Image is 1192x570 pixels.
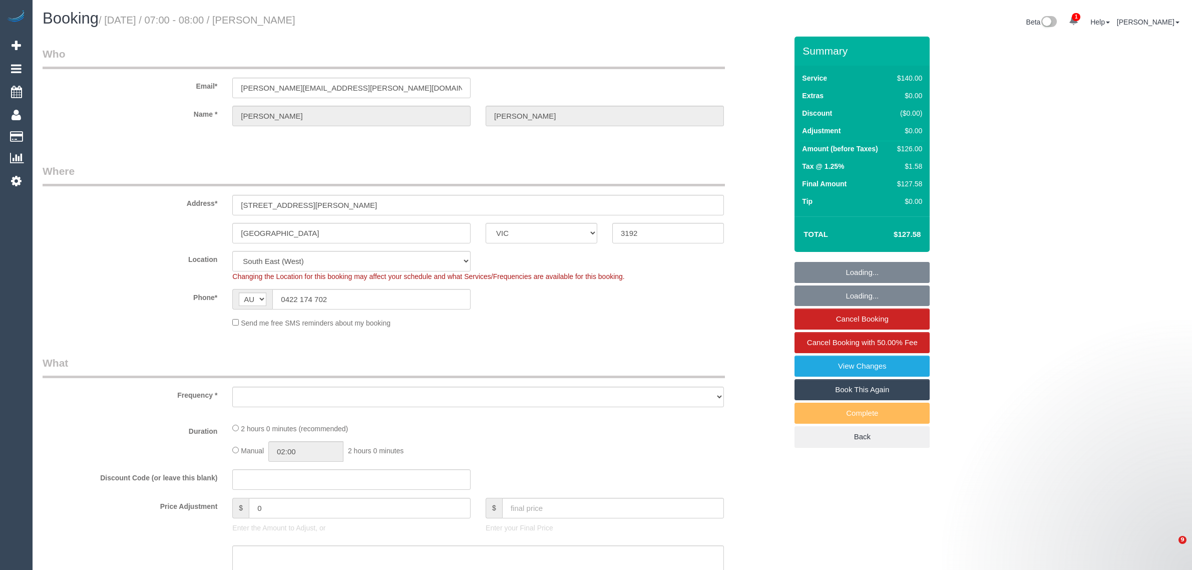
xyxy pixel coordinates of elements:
label: Extras [802,91,824,101]
div: $0.00 [893,91,922,101]
a: [PERSON_NAME] [1117,18,1179,26]
small: / [DATE] / 07:00 - 08:00 / [PERSON_NAME] [99,15,295,26]
label: Discount [802,108,832,118]
label: Price Adjustment [35,498,225,511]
a: Beta [1026,18,1057,26]
label: Adjustment [802,126,841,136]
input: Email* [232,78,471,98]
div: ($0.00) [893,108,922,118]
input: Suburb* [232,223,471,243]
a: Cancel Booking [794,309,930,330]
span: Booking [43,10,99,27]
label: Amount (before Taxes) [802,144,878,154]
span: Cancel Booking with 50.00% Fee [807,338,918,347]
span: 2 hours 0 minutes [348,447,404,455]
h4: $127.58 [864,230,921,239]
label: Final Amount [802,179,847,189]
label: Service [802,73,827,83]
div: $126.00 [893,144,922,154]
legend: Where [43,164,725,186]
input: Last Name* [486,106,724,126]
div: $1.58 [893,161,922,171]
input: final price [502,498,724,518]
div: $0.00 [893,126,922,136]
legend: What [43,356,725,378]
label: Duration [35,423,225,436]
p: Enter the Amount to Adjust, or [232,523,471,533]
span: 2 hours 0 minutes (recommended) [241,425,348,433]
h3: Summary [803,45,925,57]
span: Manual [241,447,264,455]
input: Post Code* [612,223,724,243]
span: 1 [1072,13,1080,21]
span: 9 [1178,536,1186,544]
label: Discount Code (or leave this blank) [35,469,225,483]
label: Location [35,251,225,264]
a: Book This Again [794,379,930,400]
label: Email* [35,78,225,91]
span: Changing the Location for this booking may affect your schedule and what Services/Frequencies are... [232,272,624,280]
label: Tip [802,196,813,206]
input: First Name* [232,106,471,126]
a: View Changes [794,356,930,377]
img: New interface [1040,16,1057,29]
p: Enter your Final Price [486,523,724,533]
input: Phone* [272,289,471,310]
div: $127.58 [893,179,922,189]
span: Send me free SMS reminders about my booking [241,319,390,327]
a: Back [794,426,930,447]
a: Cancel Booking with 50.00% Fee [794,332,930,353]
a: 1 [1064,10,1083,32]
img: Automaid Logo [6,10,26,24]
label: Tax @ 1.25% [802,161,844,171]
legend: Who [43,47,725,69]
strong: Total [804,230,828,238]
label: Frequency * [35,387,225,400]
a: Help [1090,18,1110,26]
label: Name * [35,106,225,119]
span: $ [232,498,249,518]
iframe: Intercom live chat [1158,536,1182,560]
span: $ [486,498,502,518]
div: $0.00 [893,196,922,206]
label: Phone* [35,289,225,303]
div: $140.00 [893,73,922,83]
label: Address* [35,195,225,208]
